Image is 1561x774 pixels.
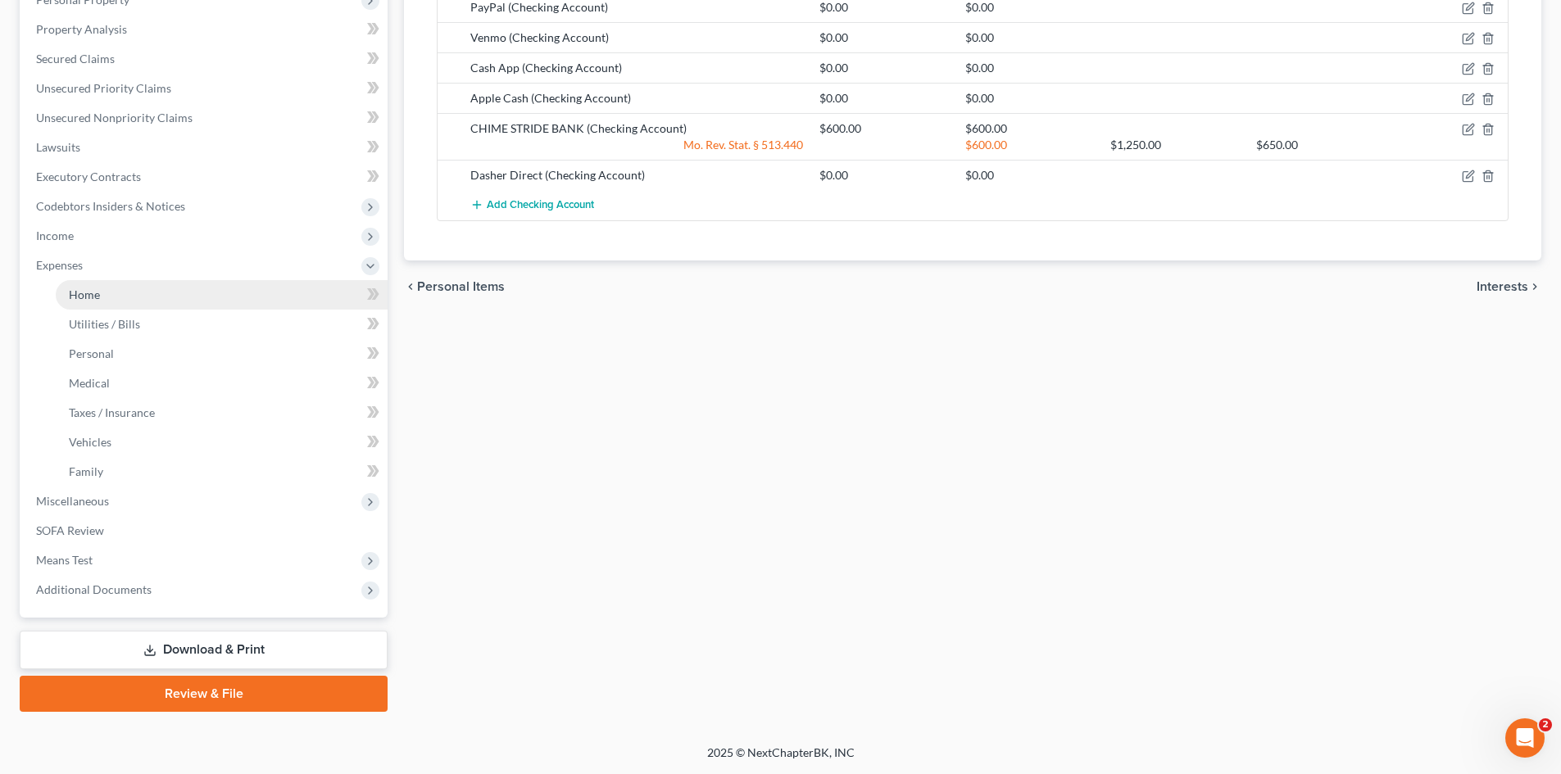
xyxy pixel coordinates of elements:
[20,631,388,669] a: Download & Print
[23,44,388,74] a: Secured Claims
[36,199,185,213] span: Codebtors Insiders & Notices
[56,428,388,457] a: Vehicles
[462,90,811,106] div: Apple Cash (Checking Account)
[23,74,388,103] a: Unsecured Priority Claims
[69,346,114,360] span: Personal
[462,167,811,183] div: Dasher Direct (Checking Account)
[1248,137,1393,153] div: $650.00
[811,60,956,76] div: $0.00
[957,60,1102,76] div: $0.00
[23,516,388,545] a: SOFA Review
[957,167,1102,183] div: $0.00
[1539,718,1552,731] span: 2
[23,162,388,192] a: Executory Contracts
[36,81,171,95] span: Unsecured Priority Claims
[957,120,1102,137] div: $600.00
[1477,280,1528,293] span: Interests
[56,457,388,487] a: Family
[36,52,115,66] span: Secured Claims
[23,103,388,133] a: Unsecured Nonpriority Claims
[36,140,80,154] span: Lawsuits
[462,137,811,153] div: Mo. Rev. Stat. § 513.440
[56,310,388,339] a: Utilities / Bills
[1505,718,1545,758] iframe: Intercom live chat
[811,90,956,106] div: $0.00
[314,745,1248,774] div: 2025 © NextChapterBK, INC
[69,317,140,331] span: Utilities / Bills
[417,280,505,293] span: Personal Items
[470,190,594,220] button: Add Checking Account
[811,120,956,137] div: $600.00
[69,405,155,419] span: Taxes / Insurance
[69,376,110,390] span: Medical
[36,582,152,596] span: Additional Documents
[23,15,388,44] a: Property Analysis
[69,435,111,449] span: Vehicles
[36,523,104,537] span: SOFA Review
[487,199,594,212] span: Add Checking Account
[462,60,811,76] div: Cash App (Checking Account)
[1477,280,1541,293] button: Interests chevron_right
[811,167,956,183] div: $0.00
[36,111,193,124] span: Unsecured Nonpriority Claims
[36,229,74,242] span: Income
[36,553,93,567] span: Means Test
[56,369,388,398] a: Medical
[36,494,109,508] span: Miscellaneous
[20,676,388,712] a: Review & File
[1528,280,1541,293] i: chevron_right
[56,280,388,310] a: Home
[404,280,417,293] i: chevron_left
[957,29,1102,46] div: $0.00
[36,170,141,183] span: Executory Contracts
[36,258,83,272] span: Expenses
[1102,137,1247,153] div: $1,250.00
[462,120,811,137] div: CHIME STRIDE BANK (Checking Account)
[69,287,100,301] span: Home
[56,339,388,369] a: Personal
[56,398,388,428] a: Taxes / Insurance
[23,133,388,162] a: Lawsuits
[404,280,505,293] button: chevron_left Personal Items
[811,29,956,46] div: $0.00
[957,137,1102,153] div: $600.00
[462,29,811,46] div: Venmo (Checking Account)
[957,90,1102,106] div: $0.00
[36,22,127,36] span: Property Analysis
[69,464,103,478] span: Family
